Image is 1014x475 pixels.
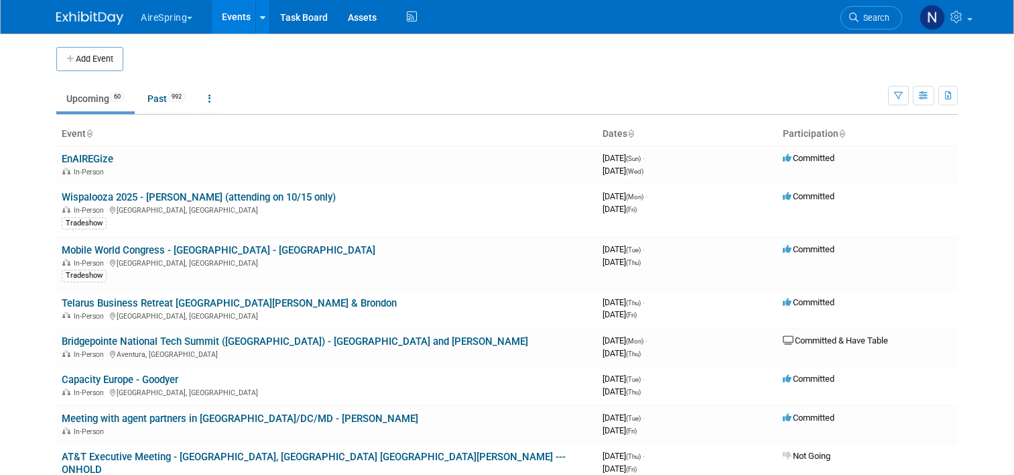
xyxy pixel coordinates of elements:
a: Sort by Participation Type [838,128,845,139]
span: - [643,451,645,461]
span: [DATE] [603,257,641,267]
span: - [643,153,645,163]
span: (Fri) [626,206,637,213]
span: Search [859,13,889,23]
span: (Thu) [626,299,641,307]
span: - [643,244,645,254]
span: (Mon) [626,337,643,345]
span: (Fri) [626,466,637,473]
div: Aventura, [GEOGRAPHIC_DATA] [62,348,592,359]
span: Committed [783,413,834,423]
img: ExhibitDay [56,11,123,25]
a: Bridgepointe National Tech Summit ([GEOGRAPHIC_DATA]) - [GEOGRAPHIC_DATA] and [PERSON_NAME] [62,335,528,348]
span: Committed [783,191,834,201]
span: (Sun) [626,155,641,162]
div: [GEOGRAPHIC_DATA], [GEOGRAPHIC_DATA] [62,386,592,397]
span: Committed [783,153,834,163]
span: - [645,335,647,346]
span: (Thu) [626,453,641,460]
a: EnAIREGize [62,153,113,165]
div: [GEOGRAPHIC_DATA], [GEOGRAPHIC_DATA] [62,204,592,215]
img: In-Person Event [62,259,70,266]
img: In-Person Event [62,427,70,434]
span: - [643,374,645,384]
a: Capacity Europe - Goodyer [62,374,178,386]
span: [DATE] [603,153,645,163]
span: [DATE] [603,309,637,319]
div: [GEOGRAPHIC_DATA], [GEOGRAPHIC_DATA] [62,257,592,268]
span: In-Person [74,427,108,436]
span: - [643,413,645,423]
button: Add Event [56,47,123,71]
span: In-Person [74,350,108,359]
a: Sort by Event Name [86,128,92,139]
span: (Tue) [626,415,641,422]
span: (Thu) [626,350,641,358]
a: Mobile World Congress - [GEOGRAPHIC_DATA] - [GEOGRAPHIC_DATA] [62,244,375,256]
span: [DATE] [603,191,647,201]
a: Past992 [137,86,196,111]
th: Dates [597,123,777,146]
span: Committed & Have Table [783,335,888,346]
a: Wispalooza 2025 - [PERSON_NAME] (attending on 10/15 only) [62,191,336,203]
span: [DATE] [603,244,645,254]
th: Participation [777,123,958,146]
a: Search [840,6,902,30]
span: In-Person [74,388,108,397]
span: - [643,297,645,307]
th: Event [56,123,597,146]
div: Tradeshow [62,217,107,229]
img: Natalie Pyron [920,5,945,30]
span: (Tue) [626,246,641,254]
div: [GEOGRAPHIC_DATA], [GEOGRAPHIC_DATA] [62,310,592,321]
span: (Fri) [626,427,637,435]
span: (Tue) [626,376,641,383]
span: [DATE] [603,451,645,461]
span: In-Person [74,206,108,215]
span: [DATE] [603,297,645,307]
span: (Wed) [626,168,643,175]
span: 992 [168,92,186,102]
span: [DATE] [603,348,641,358]
span: In-Person [74,312,108,321]
a: Sort by Start Date [627,128,634,139]
span: [DATE] [603,166,643,176]
a: Meeting with agent partners in [GEOGRAPHIC_DATA]/DC/MD - [PERSON_NAME] [62,413,418,425]
span: 60 [110,92,125,102]
span: [DATE] [603,204,637,214]
span: [DATE] [603,425,637,435]
span: In-Person [74,168,108,176]
a: Upcoming60 [56,86,135,111]
span: Committed [783,297,834,307]
img: In-Person Event [62,350,70,357]
span: [DATE] [603,464,637,474]
span: Not Going [783,451,830,461]
span: (Thu) [626,388,641,396]
span: (Mon) [626,193,643,201]
img: In-Person Event [62,206,70,213]
img: In-Person Event [62,168,70,174]
span: [DATE] [603,386,641,397]
span: [DATE] [603,374,645,384]
a: Telarus Business Retreat [GEOGRAPHIC_DATA][PERSON_NAME] & Brondon [62,297,397,309]
span: (Thu) [626,259,641,266]
span: [DATE] [603,335,647,346]
img: In-Person Event [62,312,70,319]
span: (Fri) [626,311,637,319]
span: Committed [783,244,834,254]
span: [DATE] [603,413,645,423]
img: In-Person Event [62,388,70,395]
span: In-Person [74,259,108,268]
span: Committed [783,374,834,384]
div: Tradeshow [62,270,107,282]
span: - [645,191,647,201]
